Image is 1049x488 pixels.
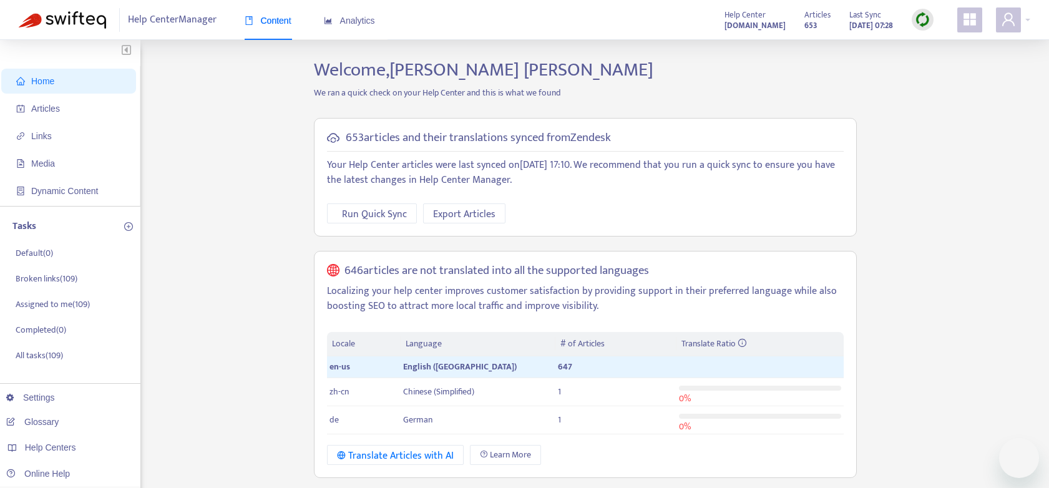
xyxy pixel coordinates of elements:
[16,349,63,362] p: All tasks ( 109 )
[327,445,464,465] button: Translate Articles with AI
[470,445,541,465] a: Learn More
[725,18,786,32] a: [DOMAIN_NAME]
[401,332,555,356] th: Language
[31,104,60,114] span: Articles
[346,131,611,145] h5: 653 articles and their translations synced from Zendesk
[849,8,881,22] span: Last Sync
[16,159,25,168] span: file-image
[337,448,454,464] div: Translate Articles with AI
[849,19,893,32] strong: [DATE] 07:28
[999,438,1039,478] iframe: Button to launch messaging window
[31,159,55,168] span: Media
[804,19,817,32] strong: 653
[6,469,70,479] a: Online Help
[245,16,253,25] span: book
[16,187,25,195] span: container
[423,203,505,223] button: Export Articles
[433,207,495,222] span: Export Articles
[12,219,36,234] p: Tasks
[555,332,676,356] th: # of Articles
[16,246,53,260] p: Default ( 0 )
[681,337,839,351] div: Translate Ratio
[327,332,401,356] th: Locale
[679,419,691,434] span: 0 %
[314,54,653,85] span: Welcome, [PERSON_NAME] [PERSON_NAME]
[329,384,349,399] span: zh-cn
[324,16,333,25] span: area-chart
[19,11,106,29] img: Swifteq
[16,132,25,140] span: link
[16,272,77,285] p: Broken links ( 109 )
[403,359,517,374] span: English ([GEOGRAPHIC_DATA])
[403,384,474,399] span: Chinese (Simplified)
[342,207,407,222] span: Run Quick Sync
[327,284,844,314] p: Localizing your help center improves customer satisfaction by providing support in their preferre...
[16,77,25,85] span: home
[16,104,25,113] span: account-book
[6,417,59,427] a: Glossary
[16,298,90,311] p: Assigned to me ( 109 )
[1001,12,1016,27] span: user
[6,393,55,403] a: Settings
[31,131,52,141] span: Links
[324,16,375,26] span: Analytics
[124,222,133,231] span: plus-circle
[245,16,291,26] span: Content
[558,412,561,427] span: 1
[403,412,432,427] span: German
[327,158,844,188] p: Your Help Center articles were last synced on [DATE] 17:10 . We recommend that you run a quick sy...
[305,86,866,99] p: We ran a quick check on your Help Center and this is what we found
[329,412,339,427] span: de
[329,359,350,374] span: en-us
[558,384,561,399] span: 1
[31,76,54,86] span: Home
[962,12,977,27] span: appstore
[25,442,76,452] span: Help Centers
[327,264,339,278] span: global
[558,359,572,374] span: 647
[725,19,786,32] strong: [DOMAIN_NAME]
[490,448,531,462] span: Learn More
[725,8,766,22] span: Help Center
[804,8,831,22] span: Articles
[344,264,649,278] h5: 646 articles are not translated into all the supported languages
[679,391,691,406] span: 0 %
[31,186,98,196] span: Dynamic Content
[327,203,417,223] button: Run Quick Sync
[915,12,930,27] img: sync.dc5367851b00ba804db3.png
[327,132,339,144] span: cloud-sync
[16,323,66,336] p: Completed ( 0 )
[128,8,217,32] span: Help Center Manager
